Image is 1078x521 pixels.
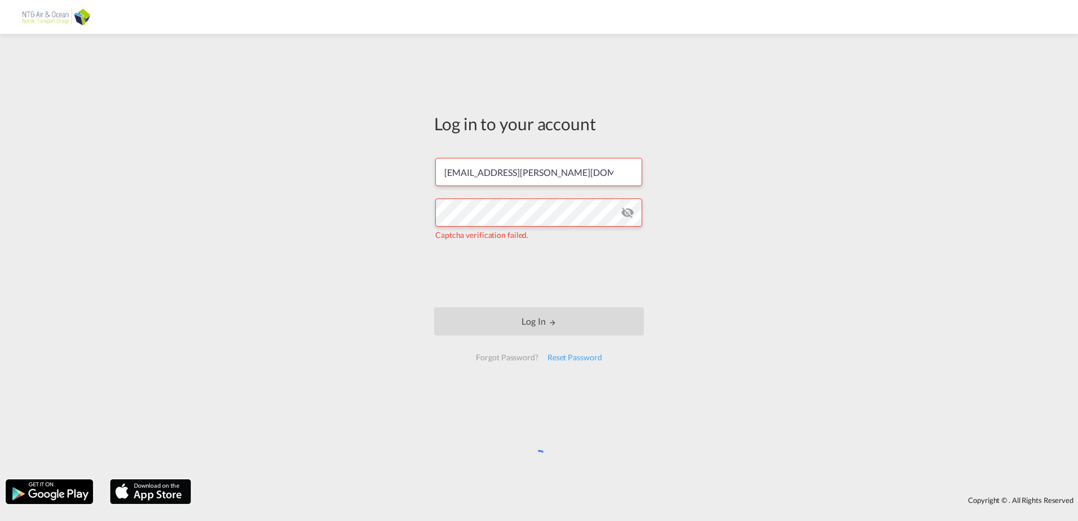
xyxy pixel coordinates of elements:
img: 24501a20ab7611ecb8bce1a71c18ae17.png [17,5,93,30]
iframe: reCAPTCHA [453,252,625,296]
md-icon: icon-eye-off [621,206,634,219]
button: LOGIN [434,307,644,335]
img: google.png [5,478,94,505]
input: Enter email/phone number [435,158,642,186]
div: Forgot Password? [471,347,542,368]
div: Copyright © . All Rights Reserved [197,491,1078,510]
div: Log in to your account [434,112,644,135]
span: Captcha verification failed. [435,230,528,240]
img: apple.png [109,478,192,505]
div: Reset Password [543,347,607,368]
